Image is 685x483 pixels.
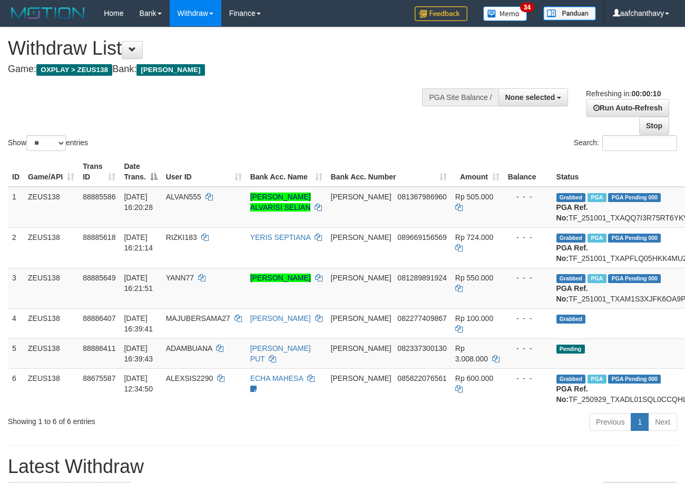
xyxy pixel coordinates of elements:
th: Balance [504,157,552,187]
td: 3 [8,268,24,308]
span: Marked by aafanarl [588,193,606,202]
a: [PERSON_NAME] [250,314,311,323]
td: ZEUS138 [24,368,79,409]
span: [PERSON_NAME] [331,233,392,241]
div: - - - [508,273,548,283]
span: [DATE] 16:21:51 [124,274,153,293]
th: Date Trans.: activate to sort column descending [120,157,161,187]
span: Copy 085822076561 to clipboard [397,374,446,383]
span: PGA Pending [608,193,661,202]
a: [PERSON_NAME] [250,274,311,282]
td: 2 [8,227,24,268]
span: Grabbed [556,315,586,324]
div: - - - [508,373,548,384]
input: Search: [602,135,677,151]
img: Button%20Memo.svg [483,6,527,21]
div: - - - [508,192,548,202]
td: ZEUS138 [24,308,79,338]
span: PGA Pending [608,274,661,283]
th: User ID: activate to sort column ascending [162,157,246,187]
span: [DATE] 16:39:41 [124,314,153,333]
a: Previous [589,413,631,431]
span: Refreshing in: [586,89,661,98]
td: ZEUS138 [24,227,79,268]
span: [PERSON_NAME] [136,64,204,76]
span: 34 [520,3,534,12]
span: Marked by aafpengsreynich [588,375,606,384]
td: ZEUS138 [24,338,79,368]
select: Showentries [26,135,66,151]
span: Rp 505.000 [455,193,493,201]
a: [PERSON_NAME] ALVARISI SELIAN [250,193,311,212]
h4: Game: Bank: [8,64,446,75]
button: None selected [498,88,569,106]
th: ID [8,157,24,187]
span: 88886407 [83,314,115,323]
span: Grabbed [556,234,586,243]
a: Run Auto-Refresh [586,99,669,117]
th: Amount: activate to sort column ascending [451,157,504,187]
th: Game/API: activate to sort column ascending [24,157,79,187]
span: ALEXSIS2290 [166,374,213,383]
span: [DATE] 16:21:14 [124,233,153,252]
span: Rp 724.000 [455,233,493,241]
span: Copy 081367986960 to clipboard [397,193,446,201]
span: [PERSON_NAME] [331,274,392,282]
span: YANN77 [166,274,194,282]
td: 6 [8,368,24,409]
span: Rp 3.008.000 [455,344,488,363]
span: [PERSON_NAME] [331,344,392,353]
span: [DATE] 16:39:43 [124,344,153,363]
span: ADAMBUANA [166,344,212,353]
a: Stop [639,117,669,135]
span: [DATE] 16:20:28 [124,193,153,212]
span: Grabbed [556,274,586,283]
h1: Withdraw List [8,38,446,59]
a: ECHA MAHESA [250,374,303,383]
img: MOTION_logo.png [8,5,88,21]
td: 1 [8,187,24,228]
strong: 00:00:10 [631,89,661,98]
label: Search: [574,135,677,151]
span: Rp 100.000 [455,314,493,323]
b: PGA Ref. No: [556,385,588,404]
span: Grabbed [556,193,586,202]
span: Rp 550.000 [455,274,493,282]
span: Rp 600.000 [455,374,493,383]
div: - - - [508,232,548,243]
div: PGA Site Balance / [422,88,498,106]
th: Trans ID: activate to sort column ascending [79,157,120,187]
span: None selected [505,93,555,102]
span: MAJUBERSAMA27 [166,314,230,323]
td: ZEUS138 [24,268,79,308]
span: OXPLAY > ZEUS138 [36,64,112,76]
span: [PERSON_NAME] [331,193,392,201]
img: panduan.png [543,6,596,21]
b: PGA Ref. No: [556,244,588,263]
span: Copy 081289891924 to clipboard [397,274,446,282]
td: 4 [8,308,24,338]
td: 5 [8,338,24,368]
span: Copy 089669156569 to clipboard [397,233,446,241]
span: Copy 082337300130 to clipboard [397,344,446,353]
span: Pending [556,345,585,354]
span: PGA Pending [608,375,661,384]
b: PGA Ref. No: [556,284,588,303]
b: PGA Ref. No: [556,203,588,222]
th: Bank Acc. Name: activate to sort column ascending [246,157,327,187]
div: - - - [508,343,548,354]
span: 88886411 [83,344,115,353]
div: Showing 1 to 6 of 6 entries [8,412,278,427]
span: 88885586 [83,193,115,201]
span: Grabbed [556,375,586,384]
span: Marked by aafanarl [588,274,606,283]
div: - - - [508,313,548,324]
span: Marked by aafanarl [588,234,606,243]
a: 1 [631,413,649,431]
th: Bank Acc. Number: activate to sort column ascending [327,157,451,187]
span: [PERSON_NAME] [331,314,392,323]
span: ALVAN555 [166,193,201,201]
span: RIZKI183 [166,233,197,241]
span: 88675587 [83,374,115,383]
a: Next [648,413,677,431]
